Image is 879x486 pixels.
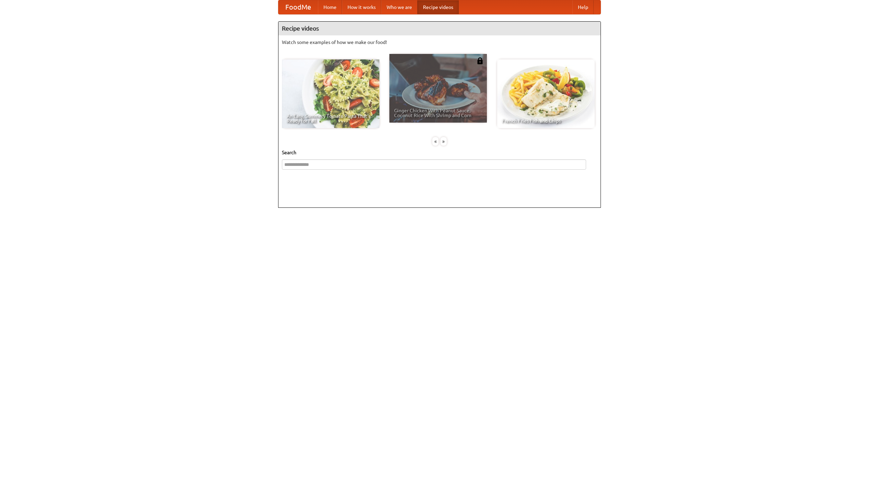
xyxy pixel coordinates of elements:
[502,118,590,123] span: French Fries Fish and Chips
[381,0,418,14] a: Who we are
[342,0,381,14] a: How it works
[287,114,375,123] span: An Easy, Summery Tomato Pasta That's Ready for Fall
[282,149,597,156] h5: Search
[497,59,595,128] a: French Fries Fish and Chips
[278,22,601,35] h4: Recipe videos
[432,137,438,146] div: «
[278,0,318,14] a: FoodMe
[441,137,447,146] div: »
[418,0,459,14] a: Recipe videos
[572,0,594,14] a: Help
[282,59,379,128] a: An Easy, Summery Tomato Pasta That's Ready for Fall
[477,57,483,64] img: 483408.png
[318,0,342,14] a: Home
[282,39,597,46] p: Watch some examples of how we make our food!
